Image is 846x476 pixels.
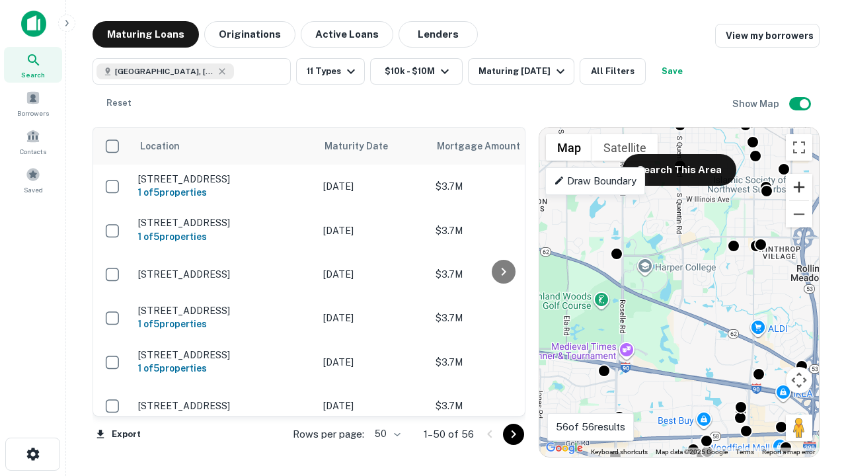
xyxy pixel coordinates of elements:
span: Saved [24,184,43,195]
p: [DATE] [323,311,422,325]
a: Search [4,47,62,83]
button: 11 Types [296,58,365,85]
p: $3.7M [436,179,568,194]
p: [DATE] [323,355,422,370]
button: Reset [98,90,140,116]
button: Originations [204,21,295,48]
span: Map data ©2025 Google [656,448,728,456]
img: capitalize-icon.png [21,11,46,37]
a: View my borrowers [715,24,820,48]
span: Mortgage Amount [437,138,537,154]
th: Maturity Date [317,128,429,165]
p: Draw Boundary [554,173,636,189]
span: Search [21,69,45,80]
div: 0 0 [539,128,819,457]
div: 50 [369,424,403,444]
a: Open this area in Google Maps (opens a new window) [543,440,586,457]
span: Borrowers [17,108,49,118]
a: Contacts [4,124,62,159]
div: Maturing [DATE] [479,63,568,79]
p: [STREET_ADDRESS] [138,217,310,229]
p: $3.7M [436,399,568,413]
a: Terms (opens in new tab) [736,448,754,456]
button: Zoom out [786,201,812,227]
span: Location [139,138,180,154]
iframe: Chat Widget [780,370,846,434]
button: All Filters [580,58,646,85]
button: Go to next page [503,424,524,445]
button: Show street map [546,134,592,161]
button: Keyboard shortcuts [591,448,648,457]
a: Saved [4,162,62,198]
h6: 1 of 5 properties [138,361,310,376]
button: $10k - $10M [370,58,463,85]
button: Zoom in [786,174,812,200]
h6: 1 of 5 properties [138,317,310,331]
button: Export [93,424,144,444]
th: Location [132,128,317,165]
button: Save your search to get updates of matches that match your search criteria. [651,58,693,85]
span: Contacts [20,146,46,157]
button: Toggle fullscreen view [786,134,812,161]
p: [STREET_ADDRESS] [138,173,310,185]
button: Lenders [399,21,478,48]
h6: 1 of 5 properties [138,185,310,200]
img: Google [543,440,586,457]
th: Mortgage Amount [429,128,574,165]
a: Report a map error [762,448,815,456]
p: 1–50 of 56 [424,426,474,442]
p: [STREET_ADDRESS] [138,305,310,317]
p: 56 of 56 results [556,419,625,435]
button: Maturing [DATE] [468,58,574,85]
p: $3.7M [436,355,568,370]
p: [DATE] [323,267,422,282]
button: Active Loans [301,21,393,48]
a: Borrowers [4,85,62,121]
p: $3.7M [436,223,568,238]
h6: Show Map [732,97,781,111]
p: [DATE] [323,399,422,413]
button: Show satellite imagery [592,134,658,161]
span: Maturity Date [325,138,405,154]
button: Maturing Loans [93,21,199,48]
button: Search This Area [623,154,736,186]
p: [STREET_ADDRESS] [138,268,310,280]
p: [DATE] [323,223,422,238]
p: [STREET_ADDRESS] [138,349,310,361]
h6: 1 of 5 properties [138,229,310,244]
p: [DATE] [323,179,422,194]
p: Rows per page: [293,426,364,442]
button: Map camera controls [786,367,812,393]
span: [GEOGRAPHIC_DATA], [GEOGRAPHIC_DATA] [115,65,214,77]
p: $3.7M [436,311,568,325]
p: [STREET_ADDRESS] [138,400,310,412]
p: $3.7M [436,267,568,282]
